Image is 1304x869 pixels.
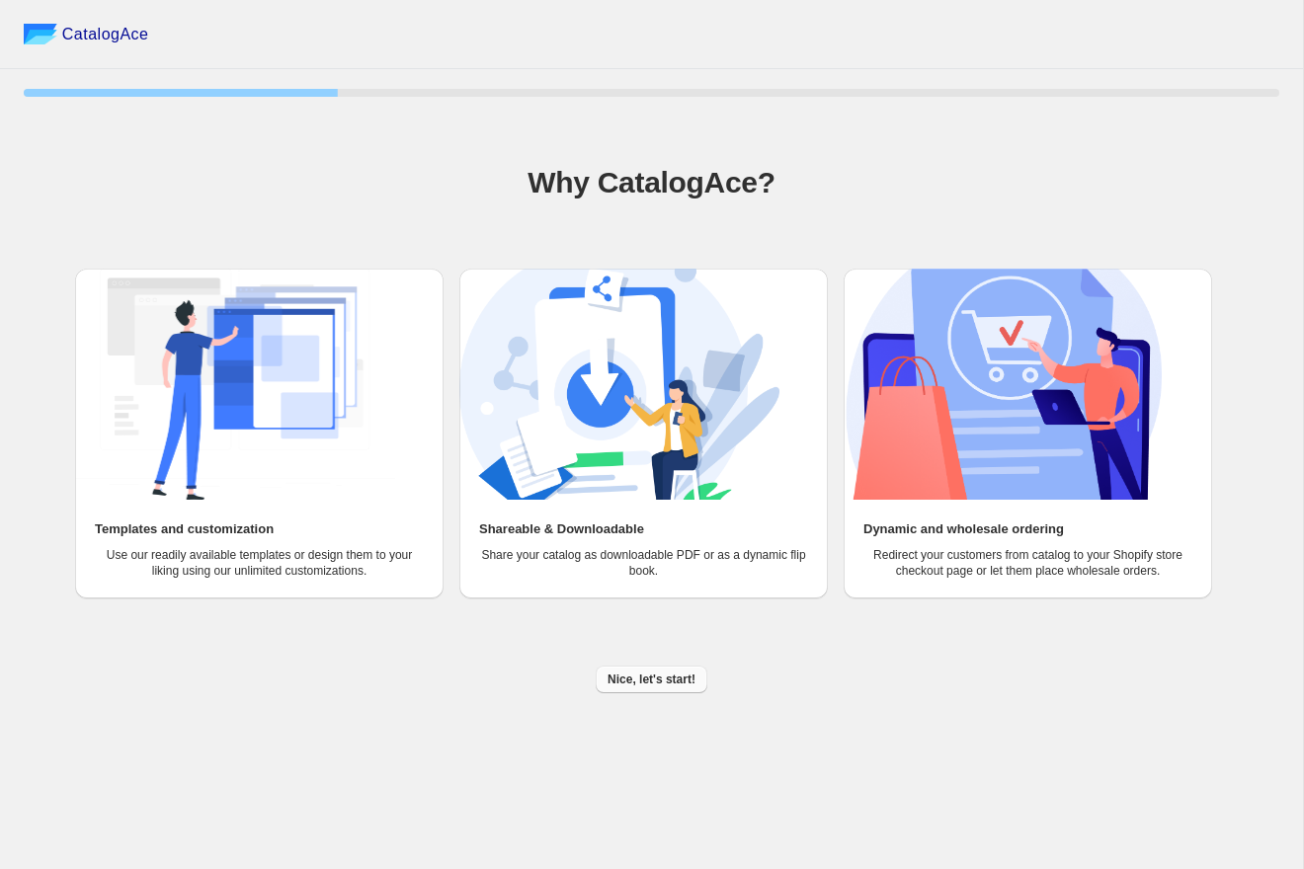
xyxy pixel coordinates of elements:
img: catalog ace [24,24,57,44]
span: CatalogAce [62,25,149,44]
h2: Dynamic and wholesale ordering [863,519,1064,539]
span: Nice, let's start! [608,671,695,687]
img: Templates and customization [75,269,395,500]
h2: Shareable & Downloadable [479,519,644,539]
img: Dynamic and wholesale ordering [844,269,1164,500]
button: Nice, let's start! [596,666,707,693]
p: Use our readily available templates or design them to your liking using our unlimited customizati... [95,547,424,579]
h2: Templates and customization [95,519,274,539]
img: Shareable & Downloadable [459,269,779,500]
h1: Why CatalogAce? [24,163,1279,202]
p: Redirect your customers from catalog to your Shopify store checkout page or let them place wholes... [863,547,1192,579]
p: Share your catalog as downloadable PDF or as a dynamic flip book. [479,547,808,579]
